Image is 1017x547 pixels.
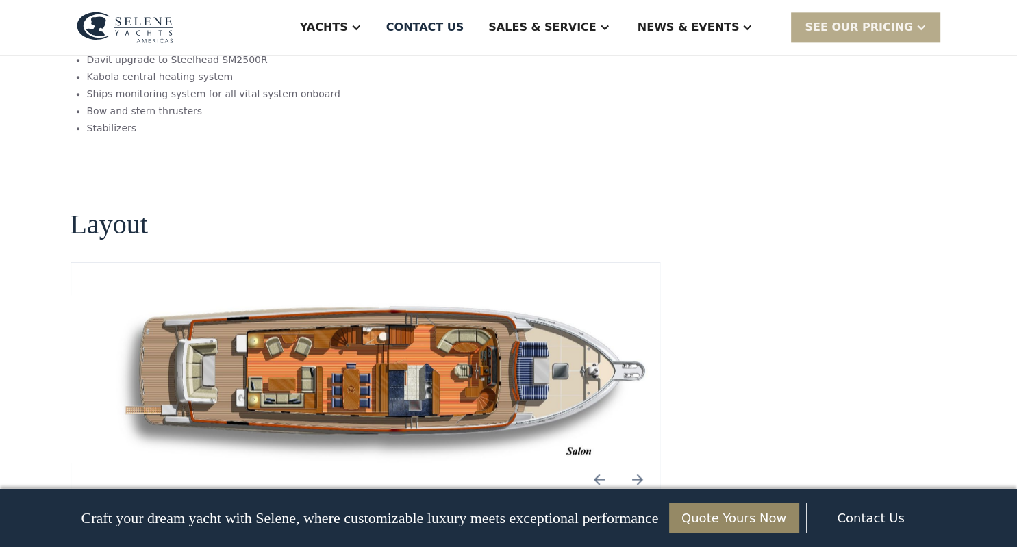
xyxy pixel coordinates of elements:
div: News & EVENTS [638,19,740,36]
a: Previous slide [583,463,616,496]
div: 2 / 3 [103,295,670,463]
h2: Layout [71,209,148,240]
a: Contact Us [806,503,936,533]
p: Craft your dream yacht with Selene, where customizable luxury meets exceptional performance [81,509,658,527]
span: Tick the box below to receive occasional updates, exclusive offers, and VIP access via text message. [1,467,218,503]
img: icon [583,463,616,496]
div: Sales & Service [488,19,596,36]
div: Contact US [386,19,464,36]
a: Quote Yours Now [669,503,799,533]
li: Kabola central heating system [87,70,356,84]
li: Bow and stern thrusters [87,104,356,118]
div: SEE Our Pricing [791,12,940,42]
div: SEE Our Pricing [805,19,913,36]
img: icon [621,463,654,496]
li: Ships monitoring system for all vital system onboard [87,87,356,101]
span: We respect your time - only the good stuff, never spam. [1,512,213,536]
a: open lightbox [103,295,670,463]
li: Davit upgrade to Steelhead SM2500R [87,53,356,67]
a: Next slide [621,463,654,496]
div: Yachts [300,19,348,36]
img: logo [77,12,173,43]
li: Stabilizers [87,121,356,136]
